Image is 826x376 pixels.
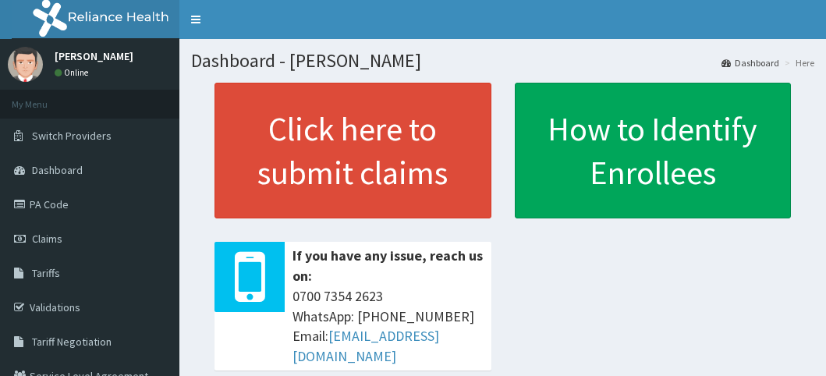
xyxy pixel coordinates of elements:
[8,47,43,82] img: User Image
[32,163,83,177] span: Dashboard
[32,232,62,246] span: Claims
[515,83,792,218] a: How to Identify Enrollees
[32,266,60,280] span: Tariffs
[55,67,92,78] a: Online
[32,335,112,349] span: Tariff Negotiation
[292,327,439,365] a: [EMAIL_ADDRESS][DOMAIN_NAME]
[721,56,779,69] a: Dashboard
[781,56,814,69] li: Here
[191,51,814,71] h1: Dashboard - [PERSON_NAME]
[55,51,133,62] p: [PERSON_NAME]
[292,247,483,285] b: If you have any issue, reach us on:
[214,83,491,218] a: Click here to submit claims
[32,129,112,143] span: Switch Providers
[292,286,484,367] span: 0700 7354 2623 WhatsApp: [PHONE_NUMBER] Email:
